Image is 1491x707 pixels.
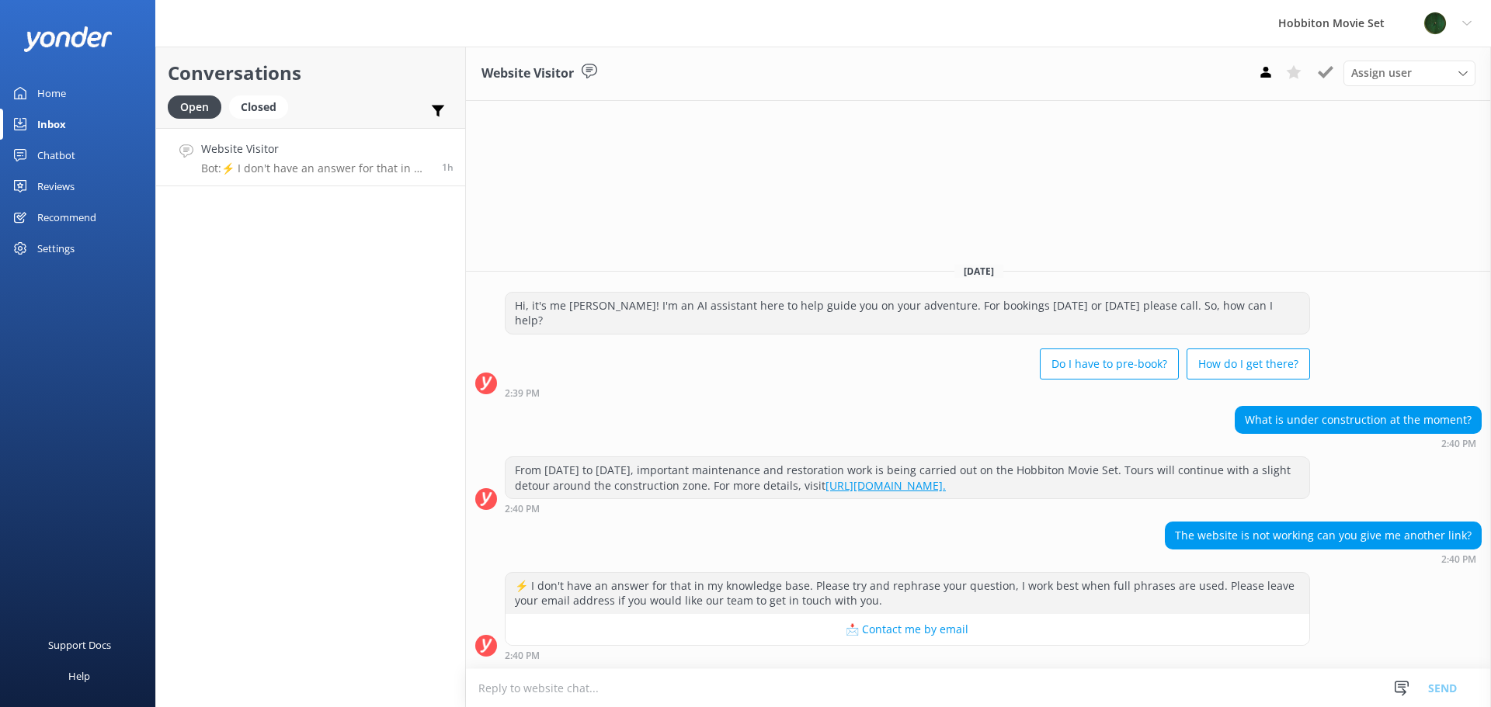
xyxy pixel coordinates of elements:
[1441,555,1476,564] strong: 2:40 PM
[1343,61,1475,85] div: Assign User
[156,128,465,186] a: Website VisitorBot:⚡ I don't have an answer for that in my knowledge base. Please try and rephras...
[506,614,1309,645] button: 📩 Contact me by email
[954,265,1003,278] span: [DATE]
[505,503,1310,514] div: Sep 15 2025 02:40pm (UTC +12:00) Pacific/Auckland
[1166,522,1481,549] div: The website is not working can you give me another link?
[23,26,113,52] img: yonder-white-logo.png
[505,389,540,398] strong: 2:39 PM
[37,171,75,202] div: Reviews
[201,161,430,175] p: Bot: ⚡ I don't have an answer for that in my knowledge base. Please try and rephrase your questio...
[168,95,221,119] div: Open
[506,573,1309,614] div: ⚡ I don't have an answer for that in my knowledge base. Please try and rephrase your question, I ...
[37,202,96,233] div: Recommend
[168,98,229,115] a: Open
[229,98,296,115] a: Closed
[505,651,540,660] strong: 2:40 PM
[229,95,288,119] div: Closed
[825,478,946,493] a: [URL][DOMAIN_NAME].
[1040,348,1179,379] button: Do I have to pre-book?
[1236,407,1481,433] div: What is under construction at the moment?
[505,650,1310,660] div: Sep 15 2025 02:40pm (UTC +12:00) Pacific/Auckland
[37,78,66,109] div: Home
[48,629,111,660] div: Support Docs
[442,161,454,174] span: Sep 15 2025 02:40pm (UTC +12:00) Pacific/Auckland
[505,504,540,514] strong: 2:40 PM
[481,64,574,84] h3: Website Visitor
[506,293,1309,334] div: Hi, it's me [PERSON_NAME]! I'm an AI assistant here to help guide you on your adventure. For book...
[1423,12,1447,35] img: 34-1625720359.png
[37,109,66,140] div: Inbox
[1441,439,1476,449] strong: 2:40 PM
[68,660,90,691] div: Help
[37,233,75,264] div: Settings
[1235,438,1482,449] div: Sep 15 2025 02:40pm (UTC +12:00) Pacific/Auckland
[1165,553,1482,564] div: Sep 15 2025 02:40pm (UTC +12:00) Pacific/Auckland
[505,387,1310,398] div: Sep 15 2025 02:39pm (UTC +12:00) Pacific/Auckland
[201,140,430,158] h4: Website Visitor
[1351,64,1412,81] span: Assign user
[1187,348,1310,379] button: How do I get there?
[37,140,75,171] div: Chatbot
[506,457,1309,498] div: From [DATE] to [DATE], important maintenance and restoration work is being carried out on the Hob...
[168,58,454,88] h2: Conversations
